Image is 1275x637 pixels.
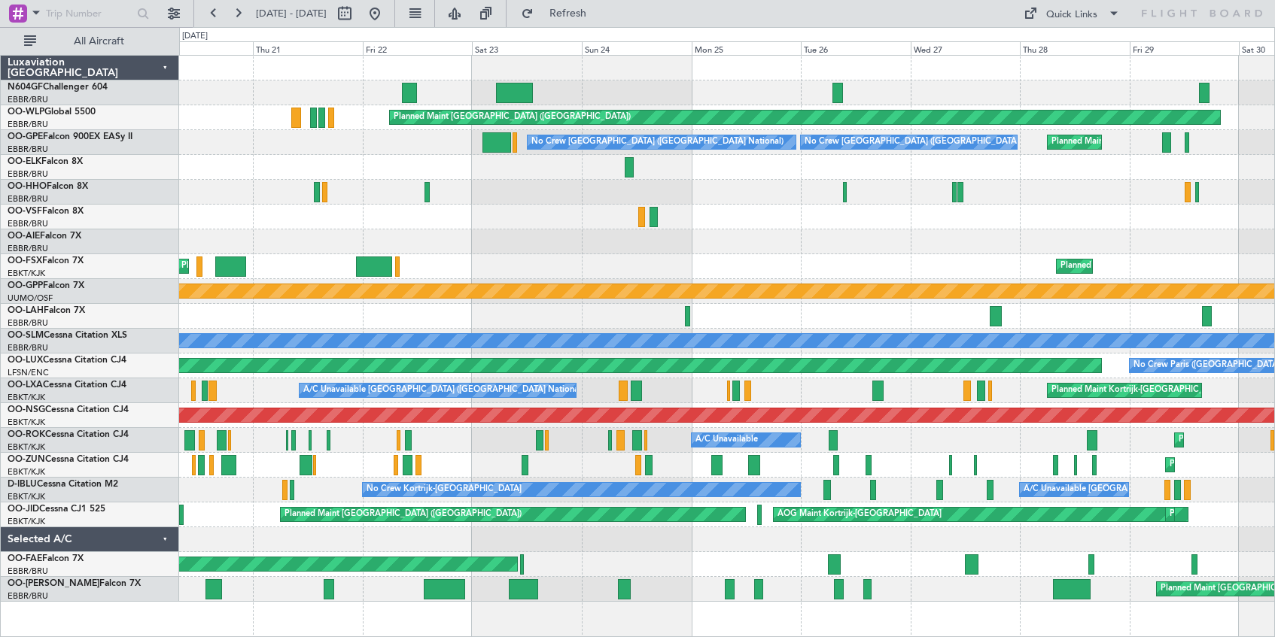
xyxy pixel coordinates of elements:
[8,579,141,588] a: OO-[PERSON_NAME]Falcon 7X
[181,255,357,278] div: Planned Maint Kortrijk-[GEOGRAPHIC_DATA]
[514,2,604,26] button: Refresh
[8,480,37,489] span: D-IBLU
[8,356,43,365] span: OO-LUX
[8,317,48,329] a: EBBR/BRU
[8,505,39,514] span: OO-JID
[8,566,48,577] a: EBBR/BRU
[8,306,44,315] span: OO-LAH
[8,430,129,439] a: OO-ROKCessna Citation CJ4
[8,207,84,216] a: OO-VSFFalcon 8X
[303,379,583,402] div: A/C Unavailable [GEOGRAPHIC_DATA] ([GEOGRAPHIC_DATA] National)
[777,503,942,526] div: AOG Maint Kortrijk-[GEOGRAPHIC_DATA]
[8,590,48,602] a: EBBR/BRU
[8,417,45,428] a: EBKT/KJK
[8,182,88,191] a: OO-HHOFalcon 8X
[8,342,48,353] a: EBBR/BRU
[1024,478,1264,501] div: A/C Unavailable [GEOGRAPHIC_DATA]-[GEOGRAPHIC_DATA]
[363,41,473,55] div: Fri 22
[8,83,108,92] a: N604GFChallenger 604
[8,268,45,279] a: EBKT/KJK
[8,256,84,265] a: OO-FSXFalcon 7X
[17,29,163,53] button: All Aircraft
[8,256,42,265] span: OO-FSX
[8,405,129,414] a: OO-NSGCessna Citation CJ4
[8,232,40,241] span: OO-AIE
[367,478,522,501] div: No Crew Kortrijk-[GEOGRAPHIC_DATA]
[911,41,1021,55] div: Wed 27
[8,466,45,478] a: EBKT/KJK
[8,331,127,340] a: OO-SLMCessna Citation XLS
[8,306,85,315] a: OO-LAHFalcon 7X
[46,2,132,25] input: Trip Number
[8,455,129,464] a: OO-ZUNCessna Citation CJ4
[692,41,802,55] div: Mon 25
[8,579,99,588] span: OO-[PERSON_NAME]
[8,243,48,254] a: EBBR/BRU
[8,218,48,229] a: EBBR/BRU
[8,94,48,105] a: EBBR/BRU
[8,392,45,403] a: EBKT/KJK
[182,30,208,43] div: [DATE]
[8,356,126,365] a: OO-LUXCessna Citation CJ4
[8,168,48,180] a: EBBR/BRU
[8,182,47,191] span: OO-HHO
[8,293,53,304] a: UUMO/OSF
[394,106,631,129] div: Planned Maint [GEOGRAPHIC_DATA] ([GEOGRAPHIC_DATA])
[8,207,42,216] span: OO-VSF
[8,480,118,489] a: D-IBLUCessna Citation M2
[8,381,126,390] a: OO-LXACessna Citation CJ4
[253,41,363,55] div: Thu 21
[8,83,43,92] span: N604GF
[8,232,81,241] a: OO-AIEFalcon 7X
[537,8,600,19] span: Refresh
[8,516,45,527] a: EBKT/KJK
[1020,41,1130,55] div: Thu 28
[8,554,42,563] span: OO-FAE
[8,331,44,340] span: OO-SLM
[531,131,784,153] div: No Crew [GEOGRAPHIC_DATA] ([GEOGRAPHIC_DATA] National)
[8,281,43,290] span: OO-GPP
[8,381,43,390] span: OO-LXA
[8,108,44,117] span: OO-WLP
[8,144,48,155] a: EBBR/BRU
[1060,255,1236,278] div: Planned Maint Kortrijk-[GEOGRAPHIC_DATA]
[8,505,105,514] a: OO-JIDCessna CJ1 525
[1016,2,1127,26] button: Quick Links
[1051,379,1227,402] div: Planned Maint Kortrijk-[GEOGRAPHIC_DATA]
[801,41,911,55] div: Tue 26
[285,503,522,526] div: Planned Maint [GEOGRAPHIC_DATA] ([GEOGRAPHIC_DATA])
[144,41,254,55] div: Wed 20
[8,132,132,141] a: OO-GPEFalcon 900EX EASy II
[472,41,582,55] div: Sat 23
[582,41,692,55] div: Sun 24
[8,108,96,117] a: OO-WLPGlobal 5500
[39,36,159,47] span: All Aircraft
[256,7,327,20] span: [DATE] - [DATE]
[8,430,45,439] span: OO-ROK
[8,441,45,453] a: EBKT/KJK
[8,157,41,166] span: OO-ELK
[8,119,48,130] a: EBBR/BRU
[8,193,48,205] a: EBBR/BRU
[8,367,49,378] a: LFSN/ENC
[8,554,84,563] a: OO-FAEFalcon 7X
[1046,8,1097,23] div: Quick Links
[8,157,83,166] a: OO-ELKFalcon 8X
[8,405,45,414] span: OO-NSG
[8,281,84,290] a: OO-GPPFalcon 7X
[8,455,45,464] span: OO-ZUN
[1130,41,1240,55] div: Fri 29
[805,131,1057,153] div: No Crew [GEOGRAPHIC_DATA] ([GEOGRAPHIC_DATA] National)
[8,132,43,141] span: OO-GPE
[8,491,45,502] a: EBKT/KJK
[695,429,758,451] div: A/C Unavailable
